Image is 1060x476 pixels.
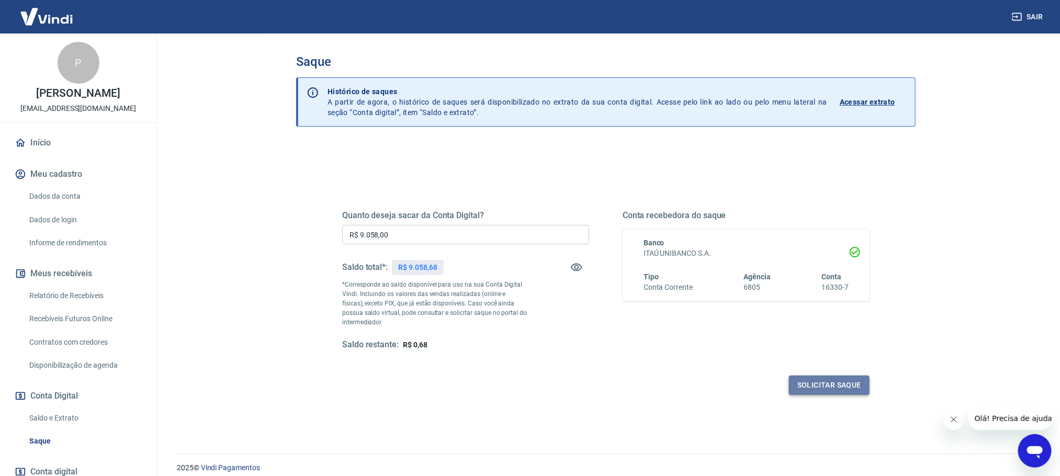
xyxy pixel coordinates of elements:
h3: Saque [296,54,916,69]
span: Agência [744,273,771,281]
h6: 6805 [744,282,771,293]
h5: Quanto deseja sacar da Conta Digital? [342,210,589,221]
h6: 16330-7 [821,282,849,293]
h5: Saldo total*: [342,262,388,273]
span: Tipo [644,273,659,281]
h6: Conta Corrente [644,282,693,293]
button: Meus recebíveis [13,262,144,285]
button: Solicitar saque [789,376,870,395]
img: Vindi [13,1,81,32]
a: Recebíveis Futuros Online [25,308,144,330]
a: Saque [25,430,144,452]
p: Acessar extrato [840,97,895,107]
p: Histórico de saques [328,86,827,97]
a: Dados da conta [25,186,144,207]
a: Contratos com credores [25,332,144,353]
a: Disponibilização de agenda [25,355,144,376]
span: Banco [644,239,664,247]
a: Dados de login [25,209,144,231]
h5: Conta recebedora do saque [623,210,870,221]
iframe: Fechar mensagem [943,409,964,430]
p: 2025 © [177,462,1035,473]
p: *Corresponde ao saldo disponível para uso na sua Conta Digital Vindi. Incluindo os valores das ve... [342,280,527,327]
iframe: Mensagem da empresa [968,407,1052,430]
p: A partir de agora, o histórico de saques será disponibilizado no extrato da sua conta digital. Ac... [328,86,827,118]
button: Sair [1010,7,1047,27]
div: P [58,42,99,84]
a: Início [13,131,144,154]
p: R$ 9.058,68 [398,262,437,273]
button: Conta Digital [13,384,144,407]
a: Saldo e Extrato [25,407,144,429]
h5: Saldo restante: [342,339,399,350]
span: Conta [821,273,841,281]
a: Acessar extrato [840,86,907,118]
a: Informe de rendimentos [25,232,144,254]
p: [EMAIL_ADDRESS][DOMAIN_NAME] [20,103,136,114]
span: Olá! Precisa de ajuda? [6,7,88,16]
button: Meu cadastro [13,163,144,186]
p: [PERSON_NAME] [36,88,120,99]
iframe: Botão para abrir a janela de mensagens [1018,434,1052,468]
a: Vindi Pagamentos [201,463,260,472]
a: Relatório de Recebíveis [25,285,144,307]
h6: ITAÚ UNIBANCO S.A. [644,248,849,259]
span: R$ 0,68 [403,341,427,349]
